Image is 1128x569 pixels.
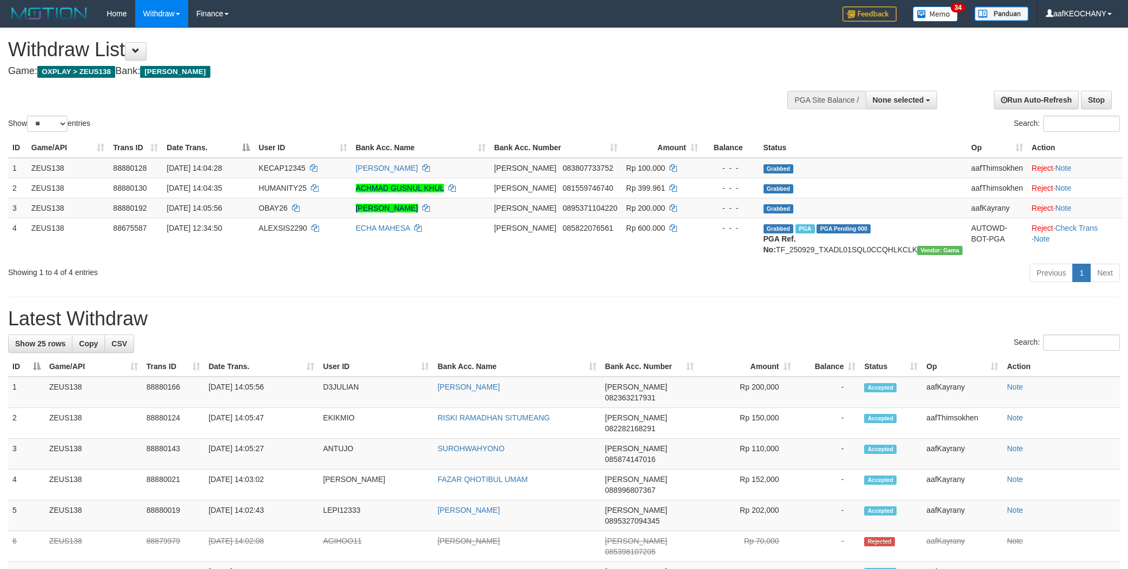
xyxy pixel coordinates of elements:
[8,263,462,278] div: Showing 1 to 4 of 4 entries
[45,408,142,439] td: ZEUS138
[1030,264,1073,282] a: Previous
[759,218,967,259] td: TF_250929_TXADL01SQL0CCQHLKCLK
[795,357,860,377] th: Balance: activate to sort column ascending
[142,531,204,562] td: 88879979
[1027,218,1123,259] td: · ·
[563,164,613,172] span: Copy 083807733752 to clipboard
[764,224,794,233] span: Grabbed
[605,424,655,433] span: Copy 082282168291 to clipboard
[922,408,1003,439] td: aafThimsokhen
[8,357,45,377] th: ID: activate to sort column descending
[967,198,1027,218] td: aafKayrany
[27,138,109,158] th: Game/API: activate to sort column ascending
[601,357,698,377] th: Bank Acc. Number: activate to sort column ascending
[922,439,1003,470] td: aafKayrany
[951,3,965,12] span: 34
[27,218,109,259] td: ZEUS138
[1055,164,1071,172] a: Note
[626,164,665,172] span: Rp 100.000
[764,164,794,173] span: Grabbed
[626,224,665,232] span: Rp 600.000
[356,184,444,192] a: ACHMAD GUSNUL KHUL
[974,6,1029,21] img: panduan.png
[167,224,222,232] span: [DATE] 12:34:50
[860,357,922,377] th: Status: activate to sort column ascending
[204,470,319,500] td: [DATE] 14:03:02
[142,408,204,439] td: 88880124
[8,5,90,22] img: MOTION_logo.png
[45,357,142,377] th: Game/API: activate to sort column ascending
[254,138,351,158] th: User ID: activate to sort column ascending
[795,439,860,470] td: -
[698,500,795,531] td: Rp 202,000
[698,357,795,377] th: Amount: activate to sort column ascending
[8,377,45,408] td: 1
[864,537,894,546] span: Rejected
[1027,198,1123,218] td: ·
[8,198,27,218] td: 3
[764,204,794,213] span: Grabbed
[27,178,109,198] td: ZEUS138
[864,414,897,423] span: Accepted
[1055,204,1071,212] a: Note
[113,224,147,232] span: 88675587
[563,224,613,232] span: Copy 085822076561 to clipboard
[1007,537,1023,545] a: Note
[79,339,98,348] span: Copy
[8,531,45,562] td: 6
[45,470,142,500] td: ZEUS138
[707,183,755,193] div: - - -
[1027,178,1123,198] td: ·
[707,163,755,173] div: - - -
[698,531,795,562] td: Rp 70,000
[319,470,433,500] td: [PERSON_NAME]
[917,246,963,255] span: Vendor URL: https://trx31.1velocity.biz
[1043,116,1120,132] input: Search:
[437,444,505,453] a: SUROHWAHYONO
[842,6,897,22] img: Feedback.jpg
[787,91,865,109] div: PGA Site Balance /
[864,445,897,454] span: Accepted
[8,158,27,178] td: 1
[113,204,147,212] span: 88880192
[698,439,795,470] td: Rp 110,000
[204,408,319,439] td: [DATE] 14:05:47
[204,357,319,377] th: Date Trans.: activate to sort column ascending
[1027,138,1123,158] th: Action
[1003,357,1120,377] th: Action
[8,334,72,353] a: Show 25 rows
[605,486,655,494] span: Copy 088996807367 to clipboard
[8,66,741,77] h4: Game: Bank:
[626,184,665,192] span: Rp 399.961
[8,218,27,259] td: 4
[258,224,307,232] span: ALEXSIS2290
[1043,334,1120,351] input: Search:
[8,138,27,158] th: ID
[605,393,655,402] span: Copy 082363217931 to clipboard
[1007,383,1023,391] a: Note
[698,377,795,408] td: Rp 200,000
[72,334,105,353] a: Copy
[795,470,860,500] td: -
[864,383,897,392] span: Accepted
[605,517,660,525] span: Copy 0895327094345 to clipboard
[1032,164,1053,172] a: Reject
[873,96,924,104] span: None selected
[922,470,1003,500] td: aafKayrany
[702,138,759,158] th: Balance
[605,475,667,484] span: [PERSON_NAME]
[698,470,795,500] td: Rp 152,000
[864,506,897,516] span: Accepted
[764,184,794,193] span: Grabbed
[8,470,45,500] td: 4
[605,444,667,453] span: [PERSON_NAME]
[1072,264,1091,282] a: 1
[795,377,860,408] td: -
[142,377,204,408] td: 88880166
[922,377,1003,408] td: aafKayrany
[167,204,222,212] span: [DATE] 14:05:56
[162,138,254,158] th: Date Trans.: activate to sort column descending
[967,138,1027,158] th: Op: activate to sort column ascending
[37,66,115,78] span: OXPLAY > ZEUS138
[142,439,204,470] td: 88880143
